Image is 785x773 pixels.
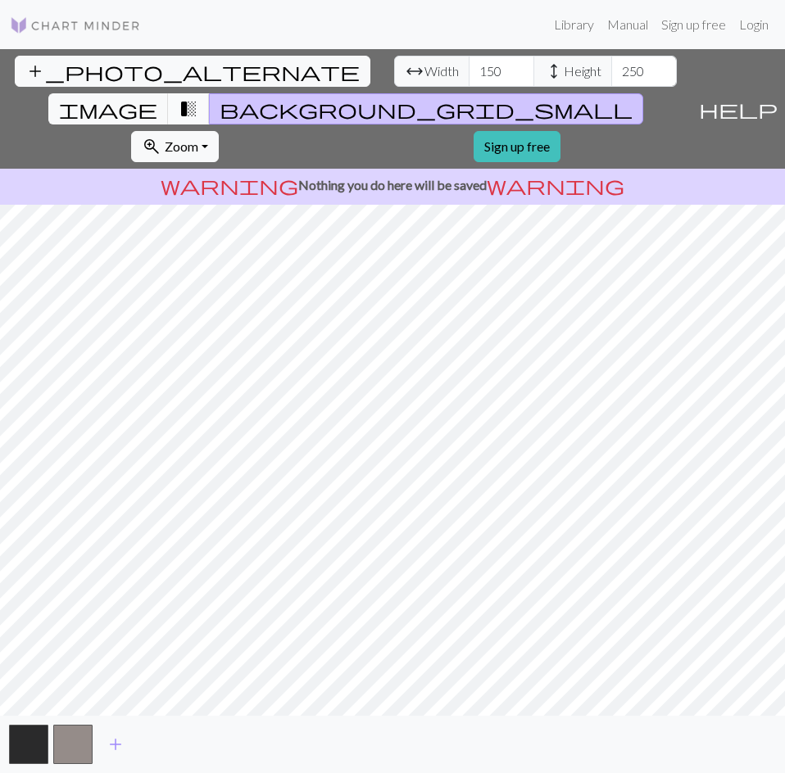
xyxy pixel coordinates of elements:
[161,174,298,197] span: warning
[405,60,424,83] span: arrow_range
[474,131,560,162] a: Sign up free
[699,97,778,120] span: help
[25,60,360,83] span: add_photo_alternate
[165,138,198,154] span: Zoom
[733,8,775,41] a: Login
[544,60,564,83] span: height
[142,135,161,158] span: zoom_in
[424,61,459,81] span: Width
[564,61,601,81] span: Height
[692,49,785,169] button: Help
[106,733,125,756] span: add
[547,8,601,41] a: Library
[95,729,136,760] button: Add color
[7,175,778,195] p: Nothing you do here will be saved
[601,8,655,41] a: Manual
[179,97,198,120] span: transition_fade
[59,97,157,120] span: image
[10,16,141,35] img: Logo
[487,174,624,197] span: warning
[655,8,733,41] a: Sign up free
[220,97,633,120] span: background_grid_small
[131,131,219,162] button: Zoom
